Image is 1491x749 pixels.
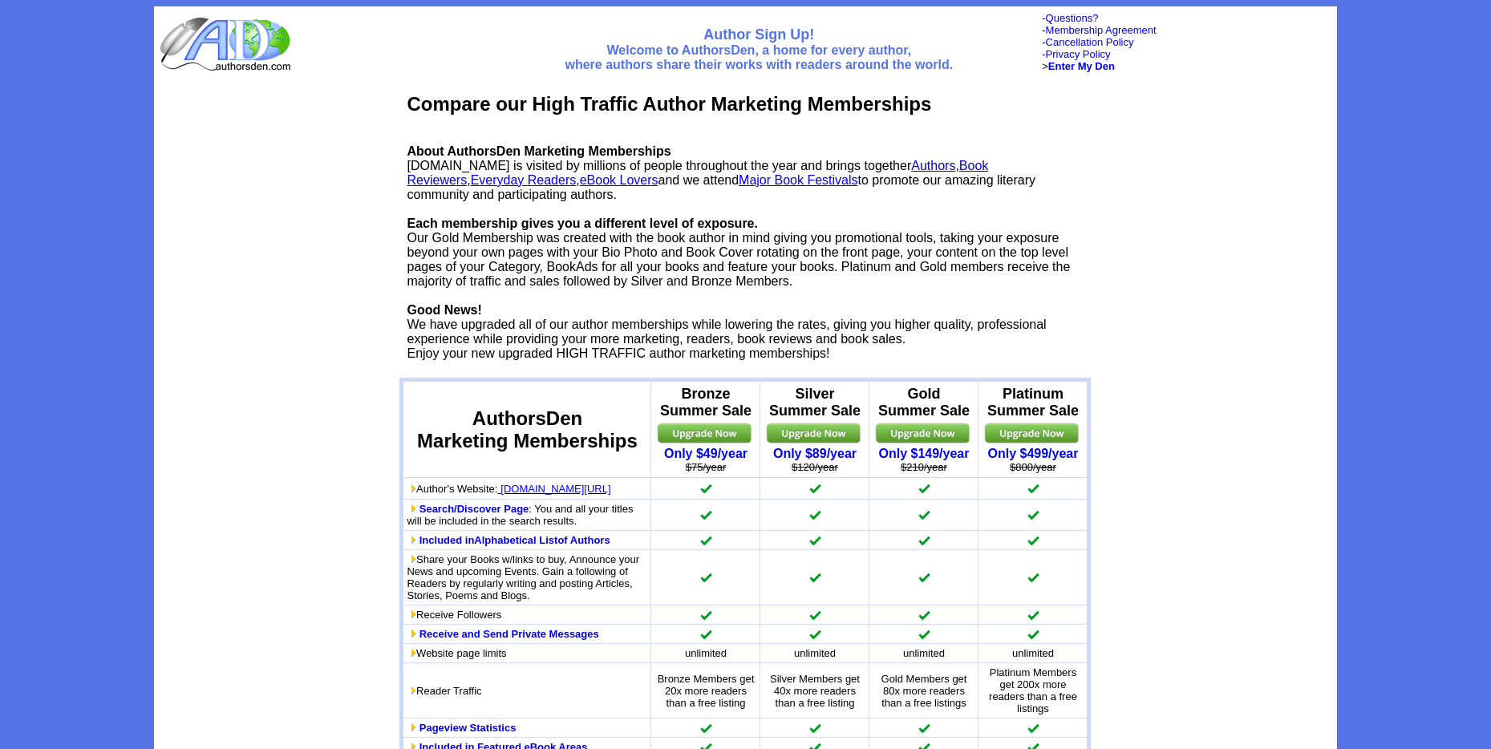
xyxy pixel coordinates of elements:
b: Compare our High Traffic Author Marketing Memberships [407,93,931,115]
a: Only $149/year [879,447,970,460]
a: Pageview Statistics [419,722,517,734]
img: checkmark.gif [699,483,712,494]
b: Bronze Summer Sale [660,386,752,419]
img: checkmark.gif [699,509,712,520]
img: logo_ad.gif [160,16,294,72]
img: checkmark.gif [918,723,930,734]
a: Included inAlphabetical Listof Authors [419,534,610,546]
a: Only $89/year [773,447,857,460]
img: checkmark.gif [699,535,712,546]
a: Cancellation Policy [1046,36,1134,48]
font: Reader Traffic [407,685,481,697]
font: Author's Website: [407,483,497,495]
img: checkmark.gif [808,535,821,546]
img: more_btn2.gif [410,555,416,563]
a: Membership Agreement [1046,24,1157,36]
font: [DOMAIN_NAME] is visited by millions of people throughout the year and brings together , , , and ... [407,144,1070,360]
font: - - > [1042,36,1133,72]
img: checkmark.gif [918,609,930,621]
font: [DOMAIN_NAME][URL] [500,483,610,495]
img: more_btn2.gif [410,649,416,657]
font: unlimited [1012,647,1054,659]
b: Silver Summer Sale [769,386,861,419]
img: more_btn2.gif [410,484,416,492]
a: Only $499/year [988,447,1079,460]
img: checkmark.gif [699,629,712,640]
img: checkmark.gif [1027,535,1039,546]
a: eBook Lovers [580,173,658,187]
font: - [1042,12,1098,24]
img: checkmark.gif [699,723,712,734]
img: checkmark.gif [918,509,930,520]
img: checkmark.gif [1027,723,1039,734]
a: Only $49/year [664,447,748,460]
a: Privacy Policy [1046,48,1111,60]
img: checkmark.gif [1027,509,1039,520]
a: Search/Discover Page [419,503,529,515]
img: more_btn2.gif [410,723,416,731]
img: checkmark.gif [808,609,821,621]
img: more_btn2.gif [410,610,416,618]
font: AuthorsDen Marketing Memberships [417,407,638,451]
b: Gold Summer Sale [878,386,970,419]
b: Platinum Summer Sale [987,386,1079,419]
font: Share your Books w/links to buy, Announce your News and upcoming Events. Gain a following of Read... [407,553,639,601]
a: Major Book Festivals [739,173,858,187]
strike: $800/year [1010,461,1056,473]
img: checkmark.gif [1027,629,1039,640]
img: more_btn2.gif [410,536,416,544]
strike: $120/year [792,461,838,473]
font: Silver Members get 40x more readers than a free listing [770,673,860,709]
img: checkmark.gif [1027,483,1039,494]
img: upgrade.jpg [873,419,974,447]
font: unlimited [794,647,836,659]
font: Bronze Members get 20x more readers than a free listing [658,673,755,709]
a: Receive and Send Private Messages [419,628,599,640]
img: upgrade.jpg [655,419,756,447]
img: more_btn2.gif [410,630,416,638]
img: upgrade.jpg [983,419,1083,447]
font: Platinum Members get 200x more readers than a free listings [989,666,1077,715]
img: checkmark.gif [808,483,821,494]
img: checkmark.gif [1027,609,1039,621]
font: Website page limits [407,647,506,659]
a: Enter My Den [1048,60,1115,72]
img: checkmark.gif [918,629,930,640]
a: Authors [911,159,955,172]
img: checkmark.gif [808,572,821,583]
img: checkmark.gif [808,629,821,640]
font: unlimited [903,647,945,659]
strike: $210/year [901,461,947,473]
img: checkmark.gif [918,535,930,546]
font: Author Sign Up! [703,26,814,43]
img: checkmark.gif [699,572,712,583]
img: checkmark.gif [808,723,821,734]
font: - [1042,24,1156,36]
font: Welcome to AuthorsDen, a home for every author, where authors share their works with readers arou... [565,43,953,71]
img: more_btn2.gif [410,686,416,694]
a: Book Reviewers [407,159,988,187]
font: Gold Members get 80x more readers than a free listings [881,673,967,709]
b: Good News! [407,303,481,317]
img: more_btn2.gif [410,504,416,512]
img: checkmark.gif [918,483,930,494]
a: Everyday Readers [471,173,577,187]
b: Alphabetical List [474,534,557,546]
b: Each membership gives you a different level of exposure. [407,217,757,230]
font: : You and all your titles will be included in the search results. [407,503,633,527]
a: Questions? [1046,12,1099,24]
font: Receive Followers [407,609,501,621]
font: unlimited [685,647,727,659]
img: checkmark.gif [808,509,821,520]
img: checkmark.gif [1027,572,1039,583]
b: About AuthorsDen Marketing Memberships [407,144,671,158]
img: checkmark.gif [918,572,930,583]
strike: $75/year [686,461,727,473]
